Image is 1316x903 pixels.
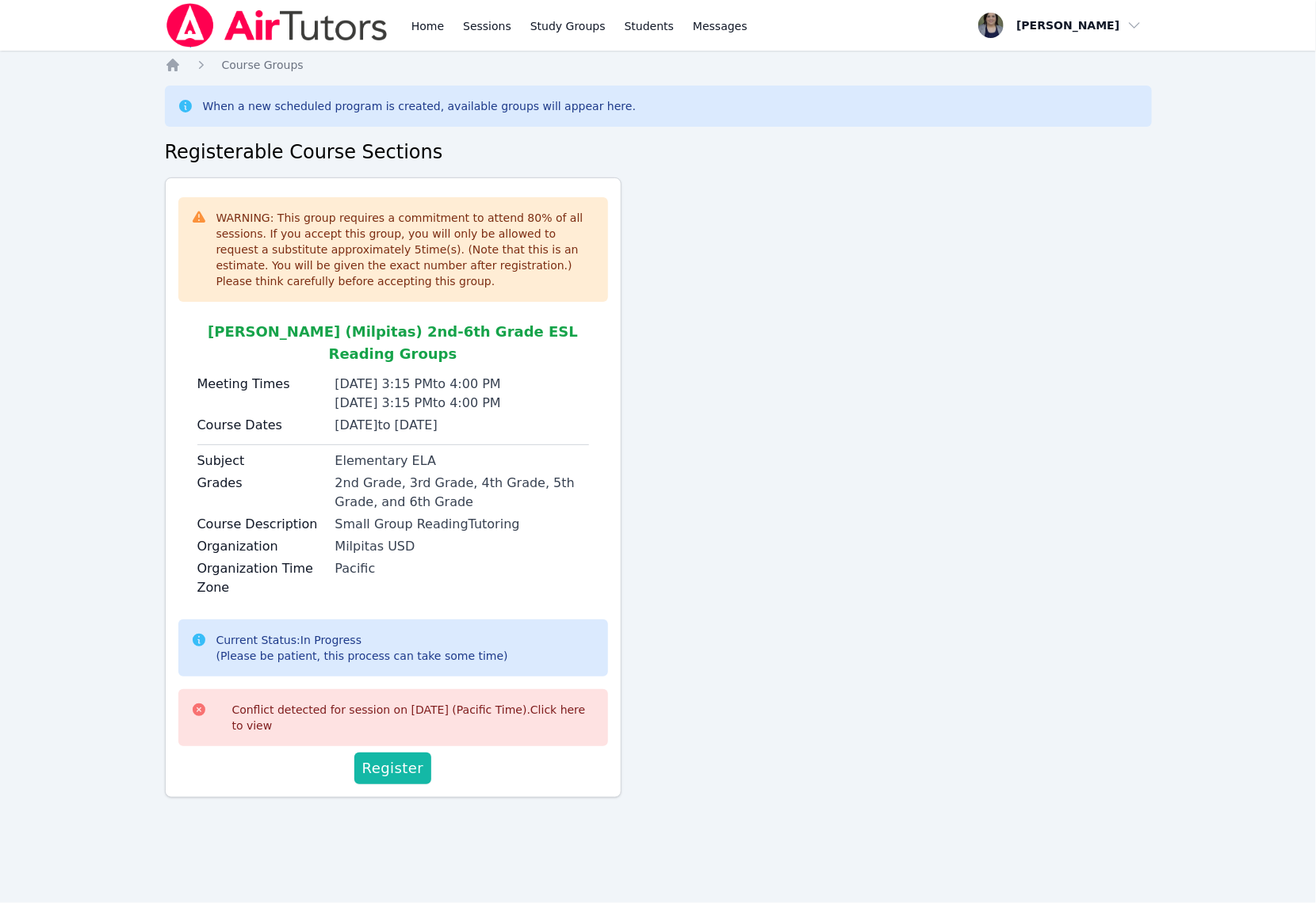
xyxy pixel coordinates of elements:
[216,210,595,289] div: WARNING: This group requires a commitment to attend 80 % of all sessions. If you accept this grou...
[197,537,326,556] label: Organization
[362,757,424,779] span: Register
[354,752,432,784] button: Register
[222,57,304,73] a: Course Groups
[335,537,589,556] div: Milpitas USD
[335,559,589,578] div: Pacific
[232,702,595,733] div: Conflict detected for session on [DATE] (Pacific Time).
[197,559,326,597] label: Organization Time Zone
[165,139,1152,165] h2: Registerable Course Sections
[335,474,589,512] div: 2nd Grade, 3rd Grade, 4th Grade, 5th Grade, and 6th Grade
[197,416,326,435] label: Course Dates
[208,323,578,362] span: [PERSON_NAME] (Milpitas) 2nd-6th Grade ESL Reading Groups
[216,632,508,664] div: Current Status: In Progress (Please be patient, this process can take some time)
[222,59,304,71] span: Course Groups
[197,515,326,534] label: Course Description
[335,394,589,413] div: [DATE] 3:15 PM to 4:00 PM
[693,18,748,34] span: Messages
[197,451,326,471] label: Subject
[335,416,589,435] div: [DATE] to [DATE]
[335,451,589,471] div: Elementary ELA
[165,3,389,48] img: Air Tutors
[335,375,589,394] div: [DATE] 3:15 PM to 4:00 PM
[197,474,326,493] label: Grades
[335,515,589,534] div: Small Group ReadingTutoring
[203,98,637,114] div: When a new scheduled program is created, available groups will appear here.
[165,57,1152,73] nav: Breadcrumb
[197,375,326,394] label: Meeting Times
